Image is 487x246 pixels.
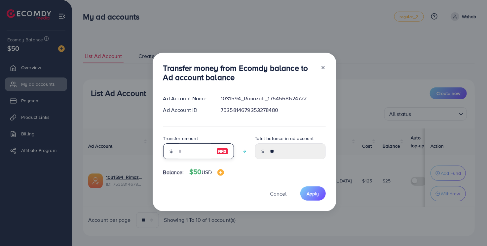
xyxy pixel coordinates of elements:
h4: $50 [189,168,224,176]
span: Balance: [163,169,184,176]
div: Ad Account Name [158,95,216,102]
span: Cancel [270,190,287,197]
button: Apply [300,186,326,201]
iframe: Chat [459,216,482,241]
div: Ad Account ID [158,106,216,114]
h3: Transfer money from Ecomdy balance to Ad account balance [163,63,315,82]
span: USD [202,169,212,176]
img: image [216,147,228,155]
div: 1031594_Rimazah_1754568624722 [215,95,331,102]
label: Transfer amount [163,135,198,142]
label: Total balance in ad account [255,135,314,142]
img: image [217,169,224,176]
button: Cancel [262,186,295,201]
div: 7535814679353278480 [215,106,331,114]
span: Apply [307,190,319,197]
